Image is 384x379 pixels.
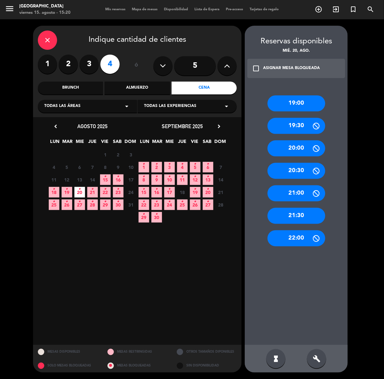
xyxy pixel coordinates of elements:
[100,149,111,160] span: 1
[162,123,203,129] span: septiembre 2025
[104,172,107,182] i: •
[44,103,81,110] span: Todas las áreas
[113,162,124,172] span: 9
[177,174,188,185] span: 11
[126,187,136,198] span: 24
[203,174,213,185] span: 13
[143,159,145,169] i: •
[156,209,158,219] i: •
[156,159,158,169] i: •
[268,208,325,224] div: 21:30
[80,55,99,74] label: 3
[168,184,171,194] i: •
[87,162,98,172] span: 7
[87,174,98,185] span: 14
[216,199,226,210] span: 28
[245,35,348,48] div: Reservas disponibles
[268,230,325,246] div: 22:00
[123,102,131,110] i: arrow_drop_down
[49,162,59,172] span: 4
[151,174,162,185] span: 9
[216,187,226,198] span: 21
[272,355,280,363] i: hourglass_full
[161,8,191,11] span: Disponibilidad
[103,345,172,359] div: MESAS RESTRINGIDAS
[102,8,129,11] span: Mis reservas
[207,184,209,194] i: •
[194,197,196,207] i: •
[77,123,107,129] span: agosto 2025
[74,187,85,198] span: 20
[156,184,158,194] i: •
[246,8,282,11] span: Tarjetas de regalo
[164,199,175,210] span: 24
[117,197,119,207] i: •
[103,359,172,373] div: MESAS BLOQUEADAS
[59,55,78,74] label: 2
[252,65,260,72] i: check_box_outline_blank
[245,48,348,54] div: mié. 20, ago.
[100,199,111,210] span: 29
[52,123,59,130] i: chevron_left
[104,184,107,194] i: •
[117,172,119,182] i: •
[263,65,320,72] div: ASIGNAR MESA BLOQUEADA
[91,197,94,207] i: •
[190,138,200,148] span: VIE
[62,138,73,148] span: MAR
[207,197,209,207] i: •
[19,3,71,10] div: [GEOGRAPHIC_DATA]
[144,103,196,110] span: Todas las experiencias
[66,184,68,194] i: •
[19,10,71,16] div: viernes 15. agosto - 15:20
[62,187,72,198] span: 19
[207,159,209,169] i: •
[49,199,59,210] span: 25
[151,187,162,198] span: 16
[126,55,147,77] div: ó
[151,199,162,210] span: 23
[177,162,188,172] span: 4
[215,138,225,148] span: DOM
[165,138,175,148] span: MIE
[5,4,14,13] i: menu
[151,162,162,172] span: 2
[126,149,136,160] span: 3
[49,174,59,185] span: 11
[105,82,170,94] div: Almuerzo
[139,187,149,198] span: 15
[190,187,201,198] span: 19
[104,197,107,207] i: •
[194,159,196,169] i: •
[87,199,98,210] span: 28
[100,187,111,198] span: 22
[268,163,325,179] div: 20:30
[113,199,124,210] span: 30
[223,102,230,110] i: arrow_drop_down
[177,187,188,198] span: 18
[87,187,98,198] span: 21
[143,184,145,194] i: •
[74,174,85,185] span: 13
[164,187,175,198] span: 17
[126,162,136,172] span: 10
[168,172,171,182] i: •
[139,199,149,210] span: 22
[168,197,171,207] i: •
[140,138,150,148] span: LUN
[190,174,201,185] span: 12
[164,174,175,185] span: 10
[156,197,158,207] i: •
[139,212,149,223] span: 29
[38,31,237,50] div: Indique cantidad de clientes
[33,359,103,373] div: SOLO MESAS BLOQUEADAS
[190,162,201,172] span: 5
[66,197,68,207] i: •
[38,82,103,94] div: Brunch
[172,345,242,359] div: OTROS TAMAÑOS DIPONIBLES
[38,55,57,74] label: 1
[100,174,111,185] span: 15
[44,36,51,44] i: close
[177,199,188,210] span: 25
[152,138,163,148] span: MAR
